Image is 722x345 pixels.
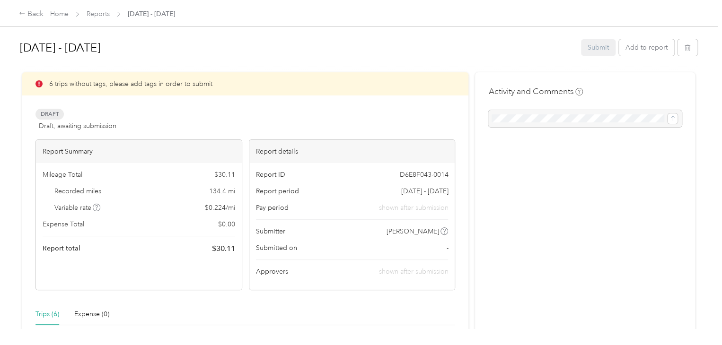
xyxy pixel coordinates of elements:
[43,170,82,180] span: Mileage Total
[256,226,285,236] span: Submitter
[209,186,235,196] span: 134.4 mi
[128,9,175,19] span: [DATE] - [DATE]
[39,121,116,131] span: Draft, awaiting submission
[35,309,59,319] div: Trips (6)
[35,109,64,120] span: Draft
[488,86,583,97] h4: Activity and Comments
[74,309,109,319] div: Expense (0)
[20,36,574,59] h1: Oct 1 - 31, 2025
[50,10,69,18] a: Home
[19,9,44,20] div: Back
[205,203,235,213] span: $ 0.224 / mi
[256,186,299,196] span: Report period
[87,10,110,18] a: Reports
[43,219,84,229] span: Expense Total
[49,79,212,89] p: 6 trips without tags, please add tags in order to submit
[54,186,101,196] span: Recorded miles
[212,243,235,254] span: $ 30.11
[379,203,448,213] span: shown after submission
[43,243,80,253] span: Report total
[256,243,297,253] span: Submitted on
[256,203,289,213] span: Pay period
[36,140,242,163] div: Report Summary
[54,203,101,213] span: Variable rate
[249,140,455,163] div: Report details
[669,292,722,345] iframe: Everlance-gr Chat Button Frame
[446,243,448,253] span: -
[379,267,448,276] span: shown after submission
[256,267,288,276] span: Approvers
[619,39,674,56] button: Add to report
[218,219,235,229] span: $ 0.00
[214,170,235,180] span: $ 30.11
[387,226,439,236] span: [PERSON_NAME]
[401,186,448,196] span: [DATE] - [DATE]
[256,170,285,180] span: Report ID
[399,170,448,180] span: D6E8F043-0014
